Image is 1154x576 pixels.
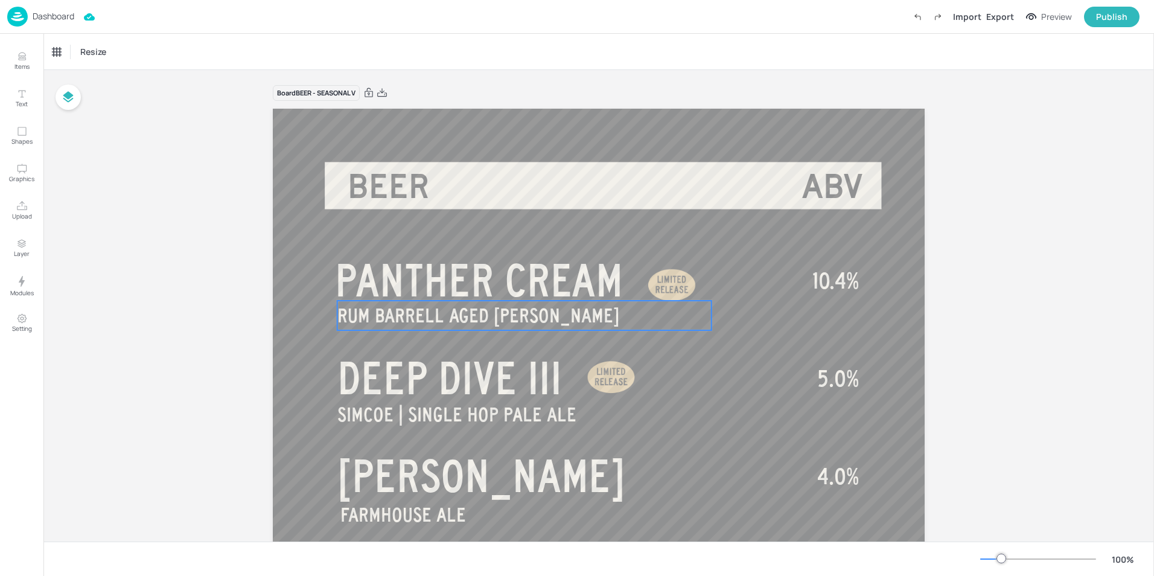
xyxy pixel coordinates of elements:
div: Board BEER - SEASONAL V [273,85,360,101]
button: Publish [1084,7,1140,27]
img: logo-86c26b7e.jpg [7,7,28,27]
label: Undo (Ctrl + Z) [907,7,928,27]
span: SIMCOE | SINGLE HOP PALE ALE [337,404,576,425]
div: 100 % [1108,553,1137,566]
span: RUM BARRELL AGED [PERSON_NAME] [337,305,619,326]
span: 5.0% [817,366,859,391]
div: Publish [1096,10,1127,24]
div: Import [953,10,981,23]
span: 4.0% [817,464,859,488]
span: ABV [802,168,863,205]
p: Dashboard [33,12,74,21]
div: Preview [1041,10,1072,24]
span: FARMHOUSE ALE [340,504,466,525]
span: PANTHER CREAM [335,257,623,305]
span: DEEP DIVE III [337,354,562,403]
span: 10.4% [812,269,859,293]
label: Redo (Ctrl + Y) [928,7,948,27]
span: [PERSON_NAME] [337,452,625,501]
div: Export [986,10,1014,23]
span: Resize [78,45,109,58]
span: BEER [348,168,430,205]
button: Preview [1019,8,1079,26]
